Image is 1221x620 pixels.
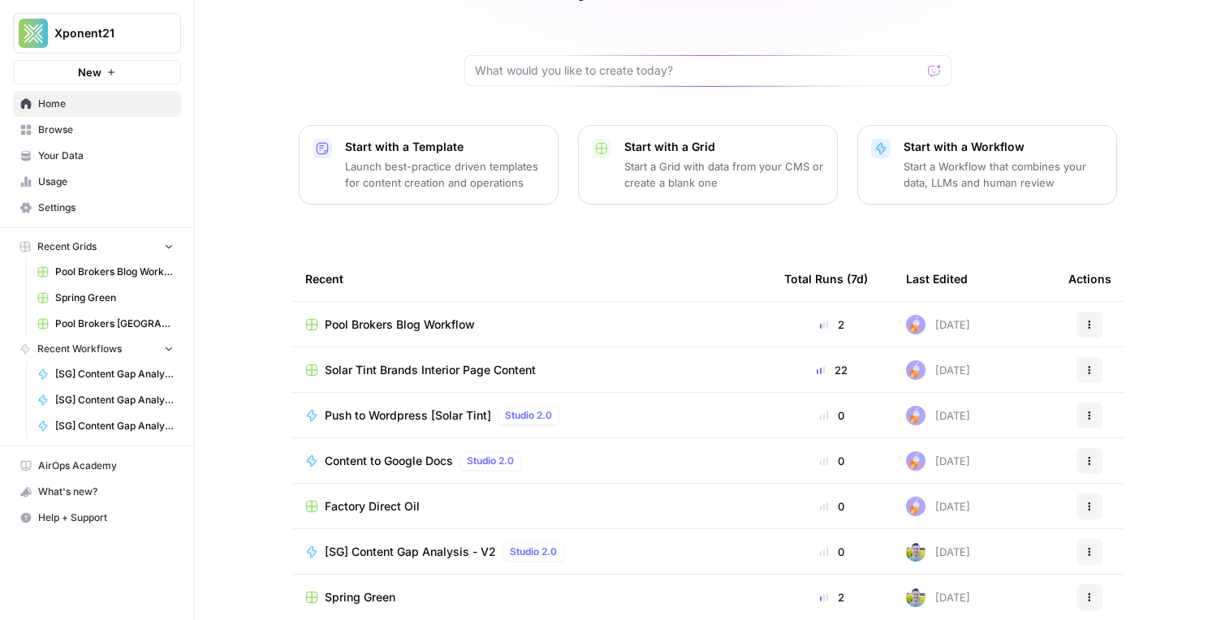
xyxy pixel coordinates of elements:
[305,542,758,562] a: [SG] Content Gap Analysis - V2Studio 2.0
[305,589,758,605] a: Spring Green
[30,387,181,413] a: [SG] Content Gap Analysis - o3
[784,362,880,378] div: 22
[13,505,181,531] button: Help + Support
[38,123,174,137] span: Browse
[38,510,174,525] span: Help + Support
[55,291,174,305] span: Spring Green
[325,589,395,605] span: Spring Green
[906,406,970,425] div: [DATE]
[505,408,552,423] span: Studio 2.0
[305,362,758,378] a: Solar Tint Brands Interior Page Content
[305,406,758,425] a: Push to Wordpress [Solar Tint]Studio 2.0
[55,367,174,381] span: [SG] Content Gap Analysis - V2
[906,588,970,607] div: [DATE]
[54,25,153,41] span: Xponent21
[30,259,181,285] a: Pool Brokers Blog Workflow
[906,406,925,425] img: ly0f5newh3rn50akdwmtp9dssym0
[13,337,181,361] button: Recent Workflows
[1068,256,1111,301] div: Actions
[55,419,174,433] span: [SG] Content Gap Analysis
[38,200,174,215] span: Settings
[55,265,174,279] span: Pool Brokers Blog Workflow
[13,453,181,479] a: AirOps Academy
[14,480,180,504] div: What's new?
[78,64,101,80] span: New
[305,256,758,301] div: Recent
[784,453,880,469] div: 0
[13,169,181,195] a: Usage
[345,139,545,155] p: Start with a Template
[906,360,970,380] div: [DATE]
[906,497,925,516] img: ly0f5newh3rn50akdwmtp9dssym0
[38,149,174,163] span: Your Data
[906,451,970,471] div: [DATE]
[13,91,181,117] a: Home
[305,316,758,333] a: Pool Brokers Blog Workflow
[305,451,758,471] a: Content to Google DocsStudio 2.0
[904,158,1103,191] p: Start a Workflow that combines your data, LLMs and human review
[624,139,824,155] p: Start with a Grid
[37,239,97,254] span: Recent Grids
[906,497,970,516] div: [DATE]
[30,311,181,337] a: Pool Brokers [GEOGRAPHIC_DATA]
[467,454,514,468] span: Studio 2.0
[906,451,925,471] img: ly0f5newh3rn50akdwmtp9dssym0
[13,117,181,143] a: Browse
[784,589,880,605] div: 2
[906,315,925,334] img: ly0f5newh3rn50akdwmtp9dssym0
[37,342,122,356] span: Recent Workflows
[784,316,880,333] div: 2
[906,542,925,562] img: 7o9iy2kmmc4gt2vlcbjqaas6vz7k
[906,256,968,301] div: Last Edited
[906,360,925,380] img: ly0f5newh3rn50akdwmtp9dssym0
[38,97,174,111] span: Home
[475,62,921,79] input: What would you like to create today?
[55,393,174,407] span: [SG] Content Gap Analysis - o3
[13,235,181,259] button: Recent Grids
[578,125,838,205] button: Start with a GridStart a Grid with data from your CMS or create a blank one
[30,361,181,387] a: [SG] Content Gap Analysis - V2
[30,285,181,311] a: Spring Green
[325,544,496,560] span: [SG] Content Gap Analysis - V2
[13,143,181,169] a: Your Data
[325,316,475,333] span: Pool Brokers Blog Workflow
[906,542,970,562] div: [DATE]
[325,407,491,424] span: Push to Wordpress [Solar Tint]
[325,362,536,378] span: Solar Tint Brands Interior Page Content
[906,315,970,334] div: [DATE]
[325,453,453,469] span: Content to Google Docs
[38,459,174,473] span: AirOps Academy
[13,195,181,221] a: Settings
[13,13,181,54] button: Workspace: Xponent21
[904,139,1103,155] p: Start with a Workflow
[784,407,880,424] div: 0
[784,256,868,301] div: Total Runs (7d)
[784,544,880,560] div: 0
[305,498,758,515] a: Factory Direct Oil
[784,498,880,515] div: 0
[325,498,420,515] span: Factory Direct Oil
[857,125,1117,205] button: Start with a WorkflowStart a Workflow that combines your data, LLMs and human review
[906,588,925,607] img: 7o9iy2kmmc4gt2vlcbjqaas6vz7k
[13,60,181,84] button: New
[510,545,557,559] span: Studio 2.0
[345,158,545,191] p: Launch best-practice driven templates for content creation and operations
[19,19,48,48] img: Xponent21 Logo
[624,158,824,191] p: Start a Grid with data from your CMS or create a blank one
[299,125,559,205] button: Start with a TemplateLaunch best-practice driven templates for content creation and operations
[55,316,174,331] span: Pool Brokers [GEOGRAPHIC_DATA]
[38,174,174,189] span: Usage
[30,413,181,439] a: [SG] Content Gap Analysis
[13,479,181,505] button: What's new?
